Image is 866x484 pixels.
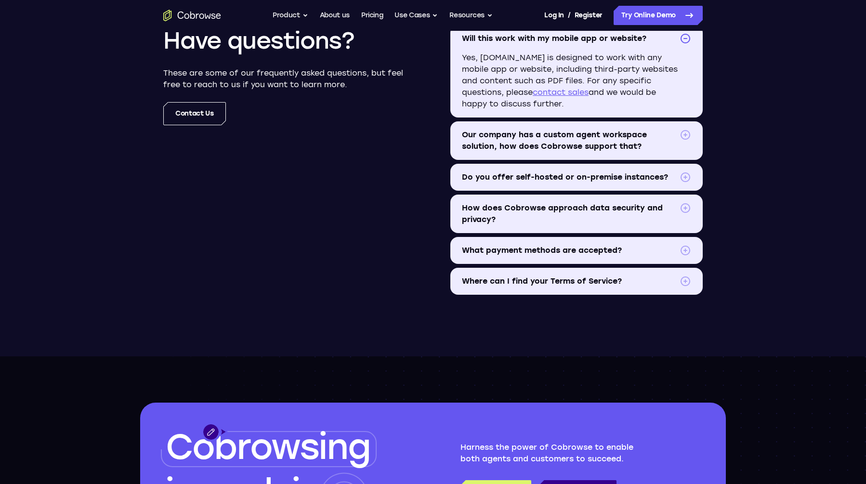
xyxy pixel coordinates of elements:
button: Resources [449,6,493,25]
p: Yes, [DOMAIN_NAME] is designed to work with any mobile app or website, including third-party webs... [450,52,703,118]
p: Harness the power of Cobrowse to enable both agents and customers to succeed. [460,442,654,465]
a: Go to the home page [163,10,221,21]
a: Log In [544,6,564,25]
span: Cobrowsing [166,426,370,468]
span: What payment methods are accepted? [462,245,676,256]
summary: Our company has a custom agent workspace solution, how does Cobrowse support that? [450,121,703,160]
summary: Will this work with my mobile app or website? [450,25,703,52]
a: contact sales [533,88,589,97]
span: Where can I find your Terms of Service? [462,275,676,287]
summary: How does Cobrowse approach data security and privacy? [450,195,703,233]
button: Use Cases [394,6,438,25]
a: Try Online Demo [614,6,703,25]
h2: Have questions? [163,25,354,56]
button: Product [273,6,308,25]
span: / [568,10,571,21]
summary: Do you offer self-hosted or on-premise instances? [450,164,703,191]
a: Register [575,6,603,25]
summary: What payment methods are accepted? [450,237,703,264]
a: About us [320,6,350,25]
span: Do you offer self-hosted or on-premise instances? [462,171,676,183]
p: These are some of our frequently asked questions, but feel free to reach to us if you want to lea... [163,67,416,91]
a: Contact us [163,102,226,125]
summary: Where can I find your Terms of Service? [450,268,703,295]
span: Our company has a custom agent workspace solution, how does Cobrowse support that? [462,129,676,152]
a: Pricing [361,6,383,25]
span: How does Cobrowse approach data security and privacy? [462,202,676,225]
span: Will this work with my mobile app or website? [462,33,676,44]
